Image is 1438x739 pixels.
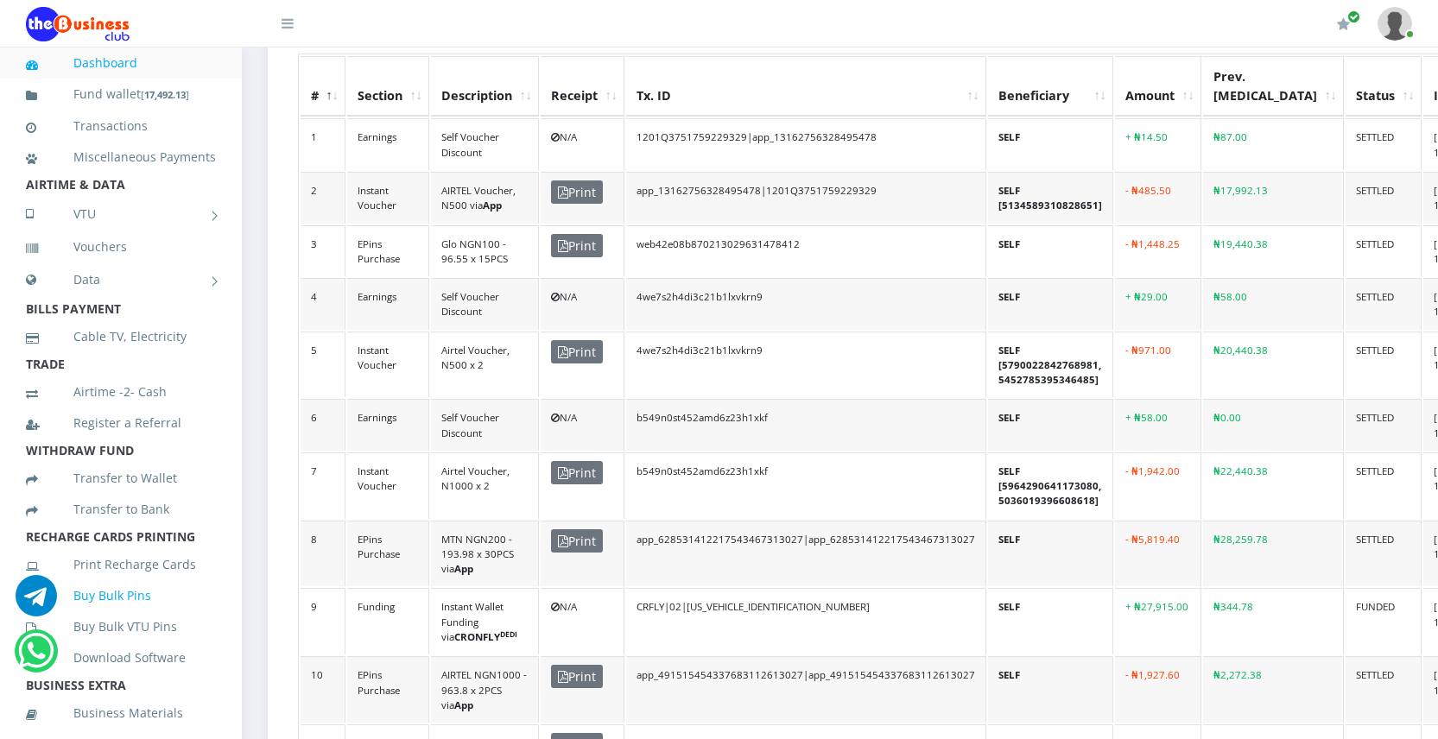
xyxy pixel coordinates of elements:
[26,43,216,83] a: Dashboard
[16,588,57,616] a: Chat for support
[301,656,345,723] td: 10
[1346,521,1422,587] td: SETTLED
[1346,656,1422,723] td: SETTLED
[626,225,986,277] td: web42e08b870213029631478412
[1115,399,1201,451] td: + ₦58.00
[988,399,1113,451] td: SELF
[431,452,539,519] td: Airtel Voucher, N1000 x 2
[541,399,624,451] td: N/A
[301,399,345,451] td: 6
[431,225,539,277] td: Glo NGN100 - 96.55 x 15PCS
[551,665,603,688] span: Print
[431,399,539,451] td: Self Voucher Discount
[301,225,345,277] td: 3
[141,88,189,101] small: [ ]
[26,403,216,443] a: Register a Referral
[988,332,1113,398] td: SELF [5790022842768981, 5452785395346485]
[626,656,986,723] td: app_491515454337683112613027|app_491515454337683112613027
[301,521,345,587] td: 8
[1115,521,1201,587] td: - ₦5,819.40
[26,693,216,733] a: Business Materials
[1115,278,1201,330] td: + ₦29.00
[988,278,1113,330] td: SELF
[1203,588,1344,654] td: ₦344.78
[26,458,216,498] a: Transfer to Wallet
[26,545,216,584] a: Print Recharge Cards
[1346,118,1422,170] td: SETTLED
[26,372,216,412] a: Airtime -2- Cash
[347,399,429,451] td: Earnings
[1115,656,1201,723] td: - ₦1,927.60
[347,56,429,117] th: Section: activate to sort column ascending
[1378,7,1412,41] img: User
[26,193,216,236] a: VTU
[26,576,216,616] a: Buy Bulk Pins
[626,521,986,587] td: app_628531412217543467313027|app_628531412217543467313027
[431,332,539,398] td: Airtel Voucher, N500 x 2
[347,225,429,277] td: EPins Purchase
[626,56,986,117] th: Tx. ID: activate to sort column ascending
[1115,172,1201,224] td: - ₦485.50
[541,278,624,330] td: N/A
[347,521,429,587] td: EPins Purchase
[431,278,539,330] td: Self Voucher Discount
[483,199,502,212] b: App
[301,172,345,224] td: 2
[1203,118,1344,170] td: ₦87.00
[1115,588,1201,654] td: + ₦27,915.00
[1115,332,1201,398] td: - ₦971.00
[541,588,624,654] td: N/A
[1203,172,1344,224] td: ₦17,992.13
[1115,118,1201,170] td: + ₦14.50
[26,490,216,529] a: Transfer to Bank
[301,588,345,654] td: 9
[301,118,345,170] td: 1
[431,656,539,723] td: AIRTEL NGN1000 - 963.8 x 2PCS via
[1203,225,1344,277] td: ₦19,440.38
[301,56,345,117] th: #: activate to sort column descending
[1346,278,1422,330] td: SETTLED
[1346,225,1422,277] td: SETTLED
[626,452,986,519] td: b549n0st452amd6z23h1xkf
[988,588,1113,654] td: SELF
[1346,452,1422,519] td: SETTLED
[988,656,1113,723] td: SELF
[431,521,539,587] td: MTN NGN200 - 193.98 x 30PCS via
[454,630,517,643] b: CRONFLY
[301,278,345,330] td: 4
[347,278,429,330] td: Earnings
[988,521,1113,587] td: SELF
[26,607,216,647] a: Buy Bulk VTU Pins
[347,452,429,519] td: Instant Voucher
[26,638,216,678] a: Download Software
[347,172,429,224] td: Instant Voucher
[988,56,1113,117] th: Beneficiary: activate to sort column ascending
[551,529,603,553] span: Print
[301,332,345,398] td: 5
[1203,521,1344,587] td: ₦28,259.78
[347,588,429,654] td: Funding
[541,118,624,170] td: N/A
[551,461,603,484] span: Print
[1203,399,1344,451] td: ₦0.00
[1203,278,1344,330] td: ₦58.00
[988,118,1113,170] td: SELF
[301,452,345,519] td: 7
[1203,452,1344,519] td: ₦22,440.38
[626,278,986,330] td: 4we7s2h4di3c21b1lxvkrn9
[551,180,603,204] span: Print
[1337,17,1350,31] i: Renew/Upgrade Subscription
[1347,10,1360,23] span: Renew/Upgrade Subscription
[1115,56,1201,117] th: Amount: activate to sort column ascending
[26,317,216,357] a: Cable TV, Electricity
[626,172,986,224] td: app_13162756328495478|1201Q3751759229329
[454,562,473,575] b: App
[626,588,986,654] td: CRFLY|02|[US_VEHICLE_IDENTIFICATION_NUMBER]
[1203,56,1344,117] th: Prev. Bal: activate to sort column ascending
[1203,332,1344,398] td: ₦20,440.38
[1346,399,1422,451] td: SETTLED
[988,452,1113,519] td: SELF [5964290641173080, 5036019396608618]
[26,74,216,115] a: Fund wallet[17,492.13]
[26,137,216,177] a: Miscellaneous Payments
[1203,656,1344,723] td: ₦2,272.38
